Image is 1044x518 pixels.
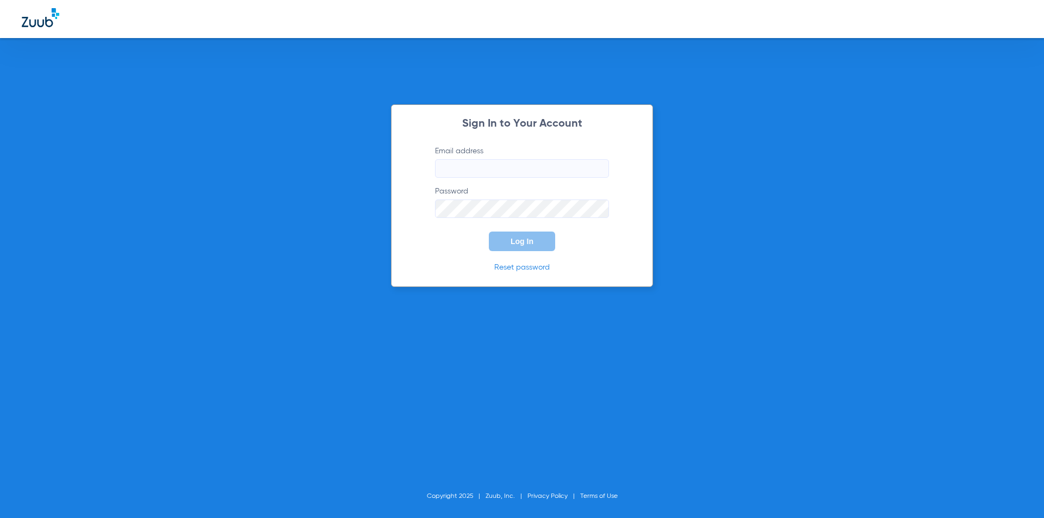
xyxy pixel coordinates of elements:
[435,199,609,218] input: Password
[511,237,533,246] span: Log In
[494,264,550,271] a: Reset password
[486,491,527,502] li: Zuub, Inc.
[427,491,486,502] li: Copyright 2025
[435,146,609,178] label: Email address
[435,159,609,178] input: Email address
[435,186,609,218] label: Password
[990,466,1044,518] iframe: Chat Widget
[527,493,568,500] a: Privacy Policy
[580,493,618,500] a: Terms of Use
[22,8,59,27] img: Zuub Logo
[419,118,625,129] h2: Sign In to Your Account
[489,232,555,251] button: Log In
